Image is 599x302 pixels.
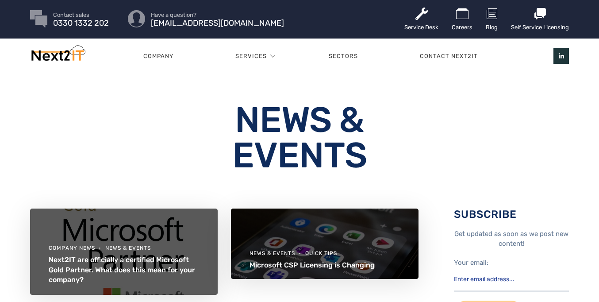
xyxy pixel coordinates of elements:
p: Get updated as soon as we post new content! [454,229,569,249]
a: Company [112,43,204,70]
span: [EMAIL_ADDRESS][DOMAIN_NAME] [151,20,284,26]
h3: Subscribe [454,209,569,220]
a: Contact sales 0330 1332 202 [53,12,109,26]
a: Contact Next2IT [389,43,509,70]
a: News & Events [250,250,303,256]
img: Next2IT [30,45,85,65]
a: News & Events [105,245,151,251]
a: Microsoft CSP Licensing is Changing [250,261,375,269]
label: Your email: [454,259,488,267]
a: Quick Tips [305,250,337,256]
a: Have a question? [EMAIL_ADDRESS][DOMAIN_NAME] [151,12,284,26]
a: Sectors [298,43,389,70]
img: photo-1632239776255-0a7f24814df2 [231,209,419,279]
img: microsoft-gold-partner [30,209,218,295]
a: Company News [49,245,104,251]
a: Next2IT are officially a certified Microsoft Gold Partner. What does this mean for your company? [49,256,195,283]
h1: News & Events [165,102,434,173]
span: 0330 1332 202 [53,20,109,26]
span: Contact sales [53,12,109,18]
span: Have a question? [151,12,284,18]
a: Services [235,43,267,70]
